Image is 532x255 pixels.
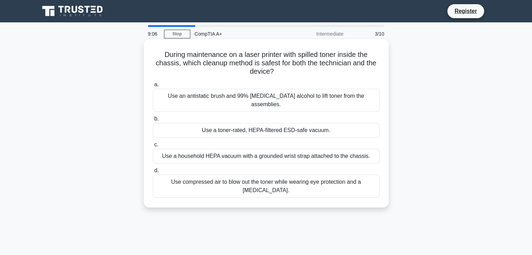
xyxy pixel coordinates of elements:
span: b. [154,116,159,122]
div: Use an antistatic brush and 99% [MEDICAL_DATA] alcohol to lift toner from the assemblies. [153,89,380,112]
div: Use a toner-rated, HEPA-filtered ESD-safe vacuum. [153,123,380,138]
a: Stop [164,30,190,38]
div: 3/10 [348,27,389,41]
div: Use a household HEPA vacuum with a grounded wrist strap attached to the chassis. [153,149,380,163]
div: Use compressed air to blow out the toner while wearing eye protection and a [MEDICAL_DATA]. [153,175,380,198]
div: 9:06 [144,27,164,41]
a: Register [450,7,481,15]
span: a. [154,81,159,87]
div: CompTIA A+ [190,27,286,41]
span: d. [154,167,159,173]
span: c. [154,141,158,147]
div: Intermediate [286,27,348,41]
h5: During maintenance on a laser printer with spilled toner inside the chassis, which cleanup method... [152,50,380,76]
